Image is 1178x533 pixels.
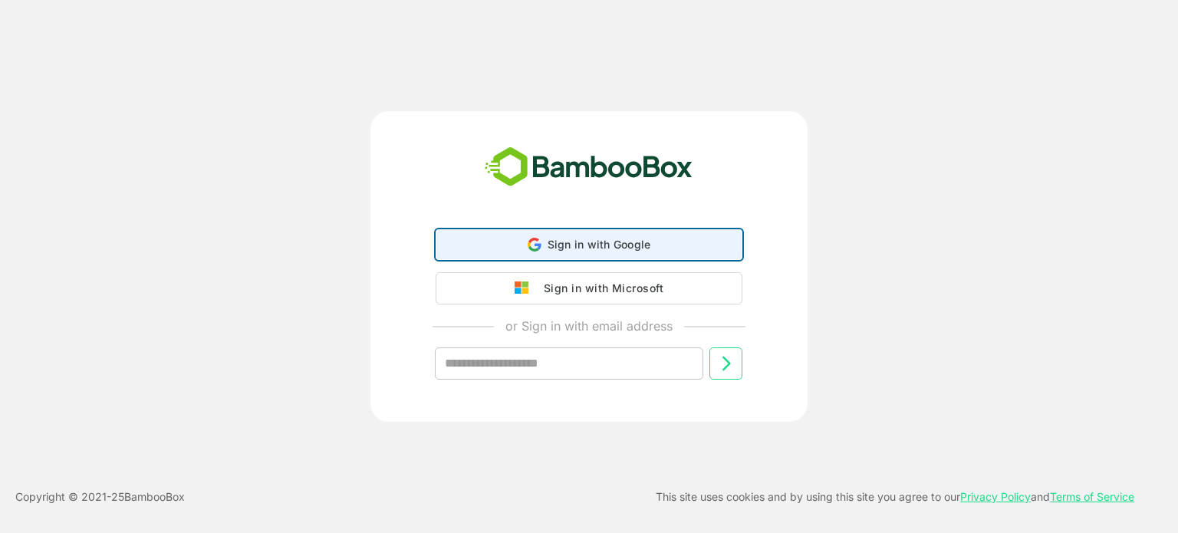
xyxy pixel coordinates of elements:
[505,317,673,335] p: or Sign in with email address
[436,229,742,260] div: Sign in with Google
[515,281,536,295] img: google
[1050,490,1134,503] a: Terms of Service
[960,490,1031,503] a: Privacy Policy
[436,272,742,304] button: Sign in with Microsoft
[656,488,1134,506] p: This site uses cookies and by using this site you agree to our and
[476,142,701,192] img: bamboobox
[15,488,185,506] p: Copyright © 2021- 25 BambooBox
[536,278,663,298] div: Sign in with Microsoft
[548,238,651,251] span: Sign in with Google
